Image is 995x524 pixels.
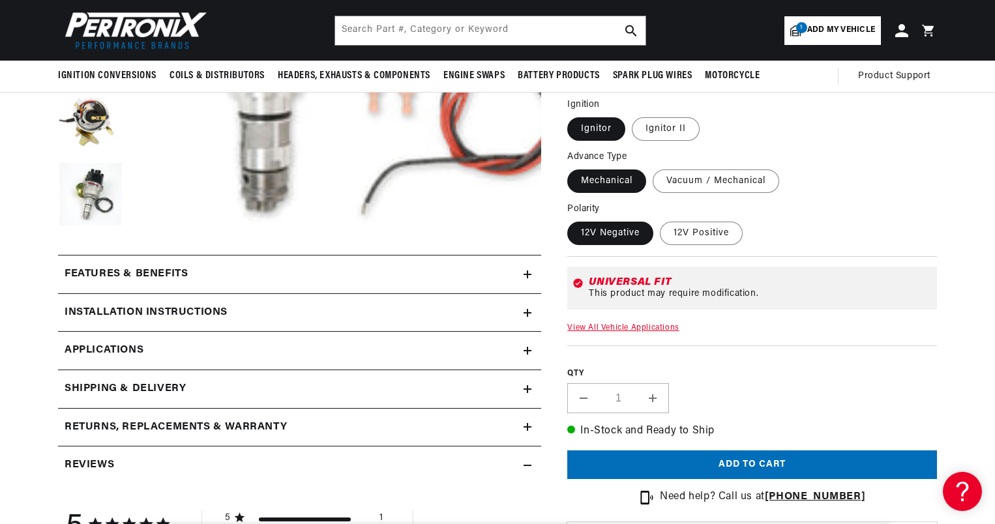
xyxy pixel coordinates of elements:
summary: Reviews [58,446,541,484]
summary: Features & Benefits [58,255,541,293]
legend: Ignition [567,97,601,111]
summary: Coils & Distributors [163,61,271,91]
span: Product Support [858,69,930,83]
summary: Battery Products [511,61,606,91]
span: Add my vehicle [807,24,875,36]
span: Battery Products [518,69,600,83]
button: Load image 8 in gallery view [58,163,123,228]
span: Applications [65,342,143,359]
p: In-Stock and Ready to Ship [567,423,937,440]
label: Ignitor [567,117,625,140]
div: 5 [225,512,231,524]
h2: Reviews [65,457,114,474]
div: This product may require modification. [589,288,932,298]
summary: Motorcycle [698,61,766,91]
summary: Headers, Exhausts & Components [271,61,437,91]
label: 12V Negative [567,221,653,244]
span: Ignition Conversions [58,69,156,83]
summary: Product Support [858,61,937,92]
label: Mechanical [567,169,646,192]
input: Search Part #, Category or Keyword [335,16,646,45]
div: Universal Fit [589,276,932,287]
summary: Engine Swaps [437,61,511,91]
summary: Spark Plug Wires [606,61,699,91]
label: Vacuum / Mechanical [653,169,779,192]
button: Load image 7 in gallery view [58,91,123,156]
span: Spark Plug Wires [613,69,692,83]
button: Add to cart [567,450,937,479]
a: 1Add my vehicle [784,16,881,45]
label: Ignitor II [632,117,700,140]
a: Applications [58,332,541,370]
h2: Shipping & Delivery [65,381,186,398]
span: Headers, Exhausts & Components [278,69,430,83]
h2: Features & Benefits [65,266,188,283]
summary: Installation instructions [58,294,541,332]
h2: Installation instructions [65,304,228,321]
legend: Advance Type [567,149,628,163]
span: Coils & Distributors [170,69,265,83]
h2: Returns, Replacements & Warranty [65,419,287,436]
summary: Ignition Conversions [58,61,163,91]
img: Pertronix [58,8,208,53]
summary: Returns, Replacements & Warranty [58,409,541,446]
a: [PHONE_NUMBER] [765,491,865,502]
summary: Shipping & Delivery [58,370,541,408]
span: 1 [796,22,807,33]
a: View All Vehicle Applications [567,323,679,331]
button: search button [617,16,646,45]
label: QTY [567,368,937,379]
label: 12V Positive [660,221,743,244]
p: Need help? Call us at [660,489,865,506]
span: Motorcycle [705,69,760,83]
span: Engine Swaps [443,69,505,83]
legend: Polarity [567,201,601,215]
